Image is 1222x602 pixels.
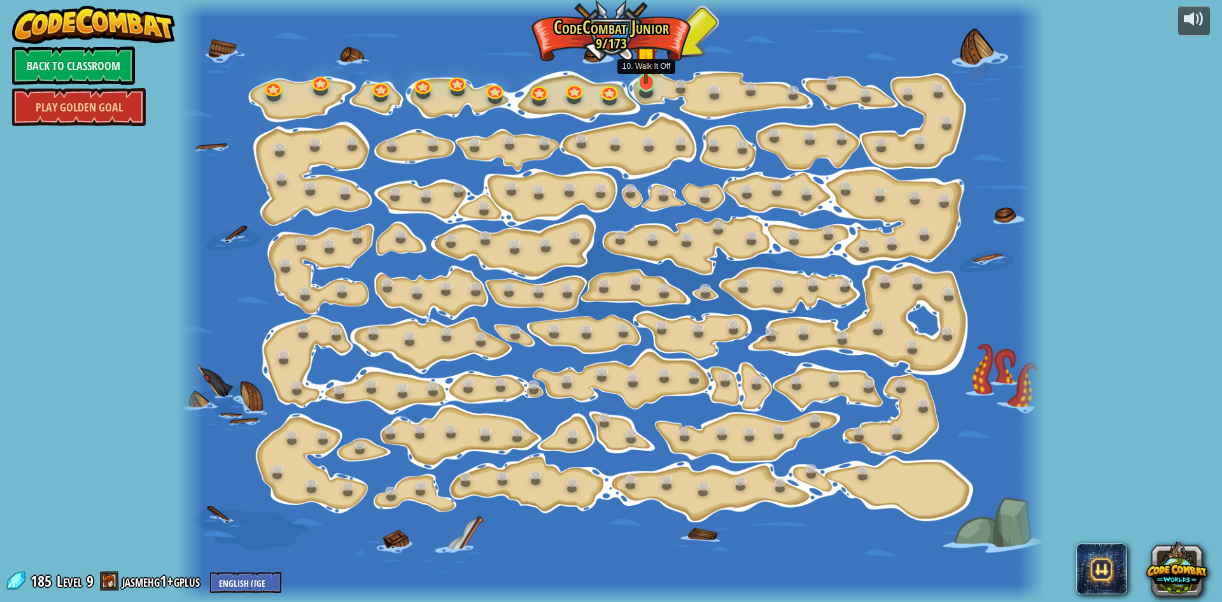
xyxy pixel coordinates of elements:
[12,47,135,85] a: Back to Classroom
[31,571,55,591] span: 185
[57,571,82,592] span: Level
[12,88,146,126] a: Play Golden Goal
[122,571,204,591] a: jasmehg1+gplus
[635,32,657,85] img: level-banner-started.png
[1178,6,1210,36] button: Adjust volume
[87,571,94,591] span: 9
[12,6,175,44] img: CodeCombat - Learn how to code by playing a game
